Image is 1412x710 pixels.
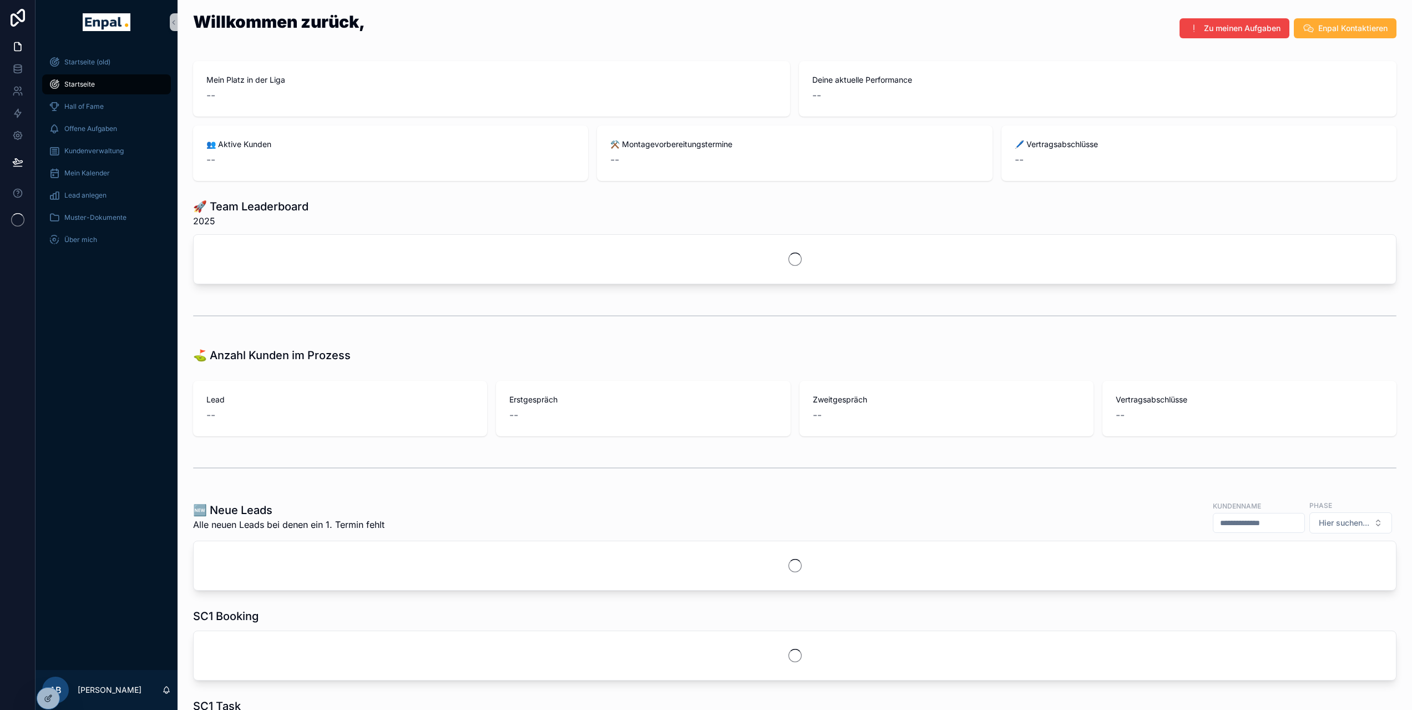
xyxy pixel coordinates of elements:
button: Select Button [1309,512,1392,533]
a: Über mich [42,230,171,250]
span: Zweitgespräch [813,394,1080,405]
span: 2025 [193,214,308,228]
span: 🖊️ Vertragsabschlüsse [1015,139,1383,150]
h1: 🆕 Neue Leads [193,502,384,518]
span: Vertragsabschlüsse [1116,394,1383,405]
span: Offene Aufgaben [64,124,117,133]
span: -- [812,88,821,103]
a: Mein Kalender [42,163,171,183]
span: Enpal Kontaktieren [1318,23,1388,34]
a: Startseite [42,74,171,94]
span: -- [206,407,215,423]
span: Mein Platz in der Liga [206,74,777,85]
img: App logo [83,13,130,31]
span: ⚒️ Montagevorbereitungstermine [610,139,979,150]
span: AB [49,683,62,697]
a: Lead anlegen [42,185,171,205]
span: Hall of Fame [64,102,104,111]
span: Kundenverwaltung [64,147,124,155]
h1: Willkommen zurück, [193,13,365,30]
a: Offene Aufgaben [42,119,171,139]
span: Lead [206,394,474,405]
a: Hall of Fame [42,97,171,117]
span: -- [610,152,619,168]
span: -- [1116,407,1125,423]
p: [PERSON_NAME] [78,684,141,696]
button: Zu meinen Aufgaben [1180,18,1289,38]
span: -- [813,407,822,423]
span: Erstgespräch [509,394,777,405]
span: -- [206,152,215,168]
span: Hier suchen... [1319,517,1369,528]
span: 👥 Aktive Kunden [206,139,575,150]
h1: 🚀 Team Leaderboard [193,199,308,214]
span: -- [206,88,215,103]
div: scrollable content [36,44,178,264]
span: Startseite [64,80,95,89]
span: Deine aktuelle Performance [812,74,1383,85]
span: Zu meinen Aufgaben [1204,23,1281,34]
h1: ⛳ Anzahl Kunden im Prozess [193,348,351,363]
a: Kundenverwaltung [42,141,171,161]
span: Über mich [64,235,97,244]
a: Startseite (old) [42,52,171,72]
span: Lead anlegen [64,191,107,200]
label: Kundenname [1213,501,1261,511]
span: Alle neuen Leads bei denen ein 1. Termin fehlt [193,518,384,531]
span: -- [1015,152,1024,168]
label: Phase [1309,500,1332,510]
span: -- [509,407,518,423]
span: Mein Kalender [64,169,110,178]
h1: SC1 Booking [193,608,259,624]
a: Muster-Dokumente [42,208,171,228]
span: Muster-Dokumente [64,213,126,222]
button: Enpal Kontaktieren [1294,18,1396,38]
span: Startseite (old) [64,58,110,67]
